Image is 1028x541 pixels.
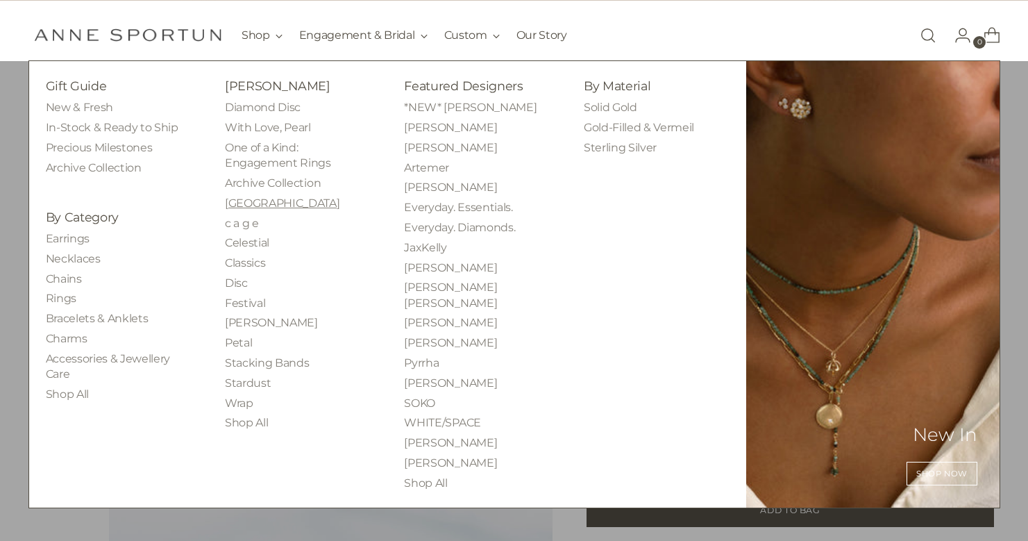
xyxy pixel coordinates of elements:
[242,20,283,51] button: Shop
[943,22,971,49] a: Go to the account page
[972,22,1000,49] a: Open cart modal
[516,20,567,51] a: Our Story
[299,20,428,51] button: Engagement & Bridal
[973,36,986,49] span: 0
[444,20,500,51] button: Custom
[34,28,221,42] a: Anne Sportun Fine Jewellery
[914,22,942,49] a: Open search modal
